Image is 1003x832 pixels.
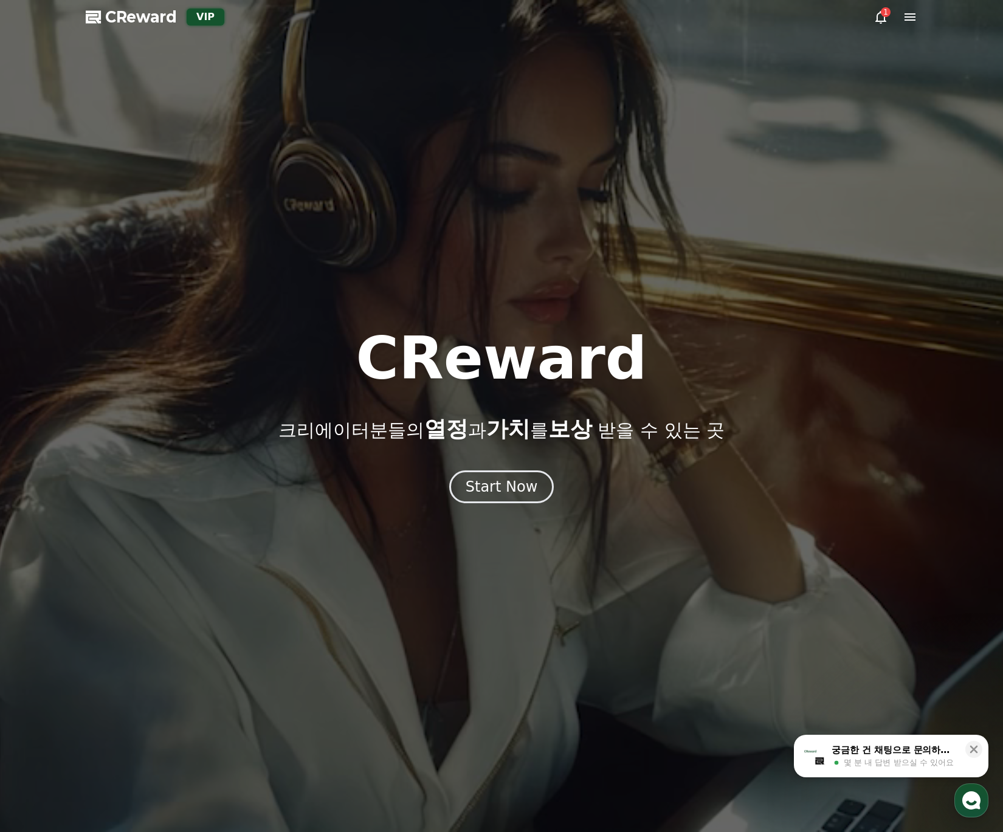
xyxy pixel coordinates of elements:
button: Start Now [449,470,554,503]
div: 1 [881,7,891,17]
span: 열정 [424,416,468,441]
span: 가치 [486,416,530,441]
span: 보상 [548,416,592,441]
span: CReward [105,7,177,27]
div: VIP [187,9,224,26]
a: 1 [874,10,888,24]
a: Start Now [449,483,554,494]
a: CReward [86,7,177,27]
p: 크리에이터분들의 과 를 받을 수 있는 곳 [278,417,725,441]
div: Start Now [466,477,538,497]
h1: CReward [356,329,647,388]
